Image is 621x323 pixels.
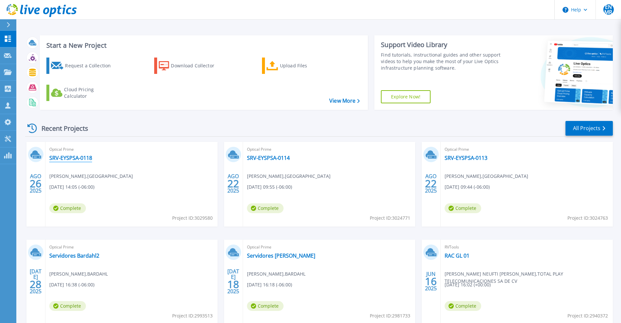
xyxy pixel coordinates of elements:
div: Find tutorials, instructional guides and other support videos to help you make the most of your L... [381,52,502,71]
span: 22 [425,181,437,186]
span: [PERSON_NAME] NEUFTI [PERSON_NAME] , TOTAL PLAY TELECOMUNICACIONES SA DE CV [445,270,613,285]
div: Download Collector [171,59,223,72]
div: JUN 2025 [425,269,437,293]
span: Complete [49,203,86,213]
span: 18 [227,281,239,287]
span: 26 [30,181,41,186]
a: Upload Files [262,58,335,74]
span: Project ID: 2981733 [370,312,410,319]
div: [DATE] 2025 [29,269,42,293]
span: Optical Prime [49,244,214,251]
span: RVTools [445,244,609,251]
div: [DATE] 2025 [227,269,239,293]
span: 22 [227,181,239,186]
span: Project ID: 3024771 [370,214,410,222]
span: 16 [425,279,437,284]
span: Project ID: 2940372 [567,312,608,319]
a: Servidores [PERSON_NAME] [247,252,315,259]
span: Complete [445,301,481,311]
span: Optical Prime [247,146,411,153]
a: RAC GL 01 [445,252,469,259]
span: Project ID: 2993513 [172,312,213,319]
span: 28 [30,281,41,287]
a: SRV-EYSPSA-0113 [445,155,487,161]
div: Upload Files [280,59,332,72]
h3: Start a New Project [46,42,359,49]
span: Optical Prime [247,244,411,251]
div: AGO 2025 [29,172,42,195]
span: Complete [247,203,284,213]
span: Project ID: 3029580 [172,214,213,222]
span: [DATE] 16:02 (+00:00) [445,281,491,288]
span: [DATE] 09:44 (-06:00) [445,183,490,191]
span: Complete [445,203,481,213]
a: SRV-EYSPSA-0114 [247,155,290,161]
span: [PERSON_NAME] , [GEOGRAPHIC_DATA] [445,173,528,180]
div: Recent Projects [25,120,97,136]
div: Cloud Pricing Calculator [64,86,116,99]
span: Optical Prime [49,146,214,153]
span: [DATE] 16:38 (-06:00) [49,281,94,288]
div: Support Video Library [381,41,502,49]
a: Download Collector [154,58,227,74]
span: [PERSON_NAME] , BARDAHL [247,270,305,278]
span: [PERSON_NAME] , [GEOGRAPHIC_DATA] [247,173,331,180]
a: View More [329,98,360,104]
div: AGO 2025 [227,172,239,195]
span: Project ID: 3024763 [567,214,608,222]
div: AGO 2025 [425,172,437,195]
a: Cloud Pricing Calculator [46,85,119,101]
a: All Projects [565,121,613,136]
span: [PERSON_NAME] , BARDAHL [49,270,108,278]
a: Explore Now! [381,90,431,103]
span: [DATE] 09:55 (-06:00) [247,183,292,191]
span: ENMR [603,4,614,15]
span: Complete [247,301,284,311]
span: [PERSON_NAME] , [GEOGRAPHIC_DATA] [49,173,133,180]
a: Servidores Bardahl2 [49,252,99,259]
span: Optical Prime [445,146,609,153]
span: Complete [49,301,86,311]
a: SRV-EYSPSA-0118 [49,155,92,161]
div: Request a Collection [65,59,117,72]
a: Request a Collection [46,58,119,74]
span: [DATE] 14:05 (-06:00) [49,183,94,191]
span: [DATE] 16:18 (-06:00) [247,281,292,288]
